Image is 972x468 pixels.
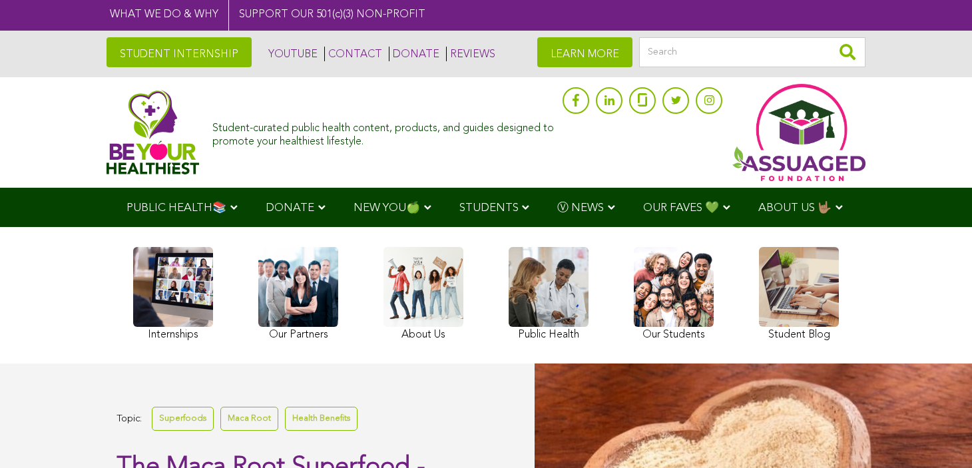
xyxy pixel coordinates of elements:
[220,407,278,430] a: Maca Root
[324,47,382,61] a: CONTACT
[537,37,632,67] a: LEARN MORE
[905,404,972,468] iframe: Chat Widget
[758,202,832,214] span: ABOUT US 🤟🏽
[152,407,214,430] a: Superfoods
[107,188,865,227] div: Navigation Menu
[732,84,865,181] img: Assuaged App
[446,47,495,61] a: REVIEWS
[639,37,865,67] input: Search
[638,93,647,107] img: glassdoor
[265,47,318,61] a: YOUTUBE
[285,407,358,430] a: Health Benefits
[266,202,314,214] span: DONATE
[126,202,226,214] span: PUBLIC HEALTH📚
[107,37,252,67] a: STUDENT INTERNSHIP
[389,47,439,61] a: DONATE
[459,202,519,214] span: STUDENTS
[117,410,142,428] span: Topic:
[354,202,420,214] span: NEW YOU🍏
[557,202,604,214] span: Ⓥ NEWS
[643,202,719,214] span: OUR FAVES 💚
[107,90,199,174] img: Assuaged
[212,116,556,148] div: Student-curated public health content, products, and guides designed to promote your healthiest l...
